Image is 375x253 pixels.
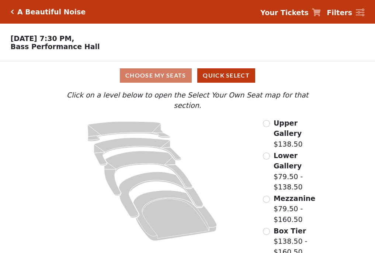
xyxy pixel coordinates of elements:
[327,8,352,17] strong: Filters
[197,68,255,83] button: Quick Select
[274,227,306,235] span: Box Tier
[133,190,217,241] path: Orchestra / Parterre Circle - Seats Available: 24
[11,9,14,14] a: Click here to go back to filters
[88,122,170,141] path: Upper Gallery - Seats Available: 295
[260,8,309,17] strong: Your Tickets
[94,138,181,165] path: Lower Gallery - Seats Available: 72
[274,194,315,202] span: Mezzanine
[274,193,323,225] label: $79.50 - $160.50
[17,8,86,16] h5: A Beautiful Noise
[274,119,302,138] span: Upper Gallery
[274,150,323,192] label: $79.50 - $138.50
[327,7,364,18] a: Filters
[274,151,302,170] span: Lower Gallery
[274,118,323,150] label: $138.50
[260,7,321,18] a: Your Tickets
[52,90,323,111] p: Click on a level below to open the Select Your Own Seat map for that section.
